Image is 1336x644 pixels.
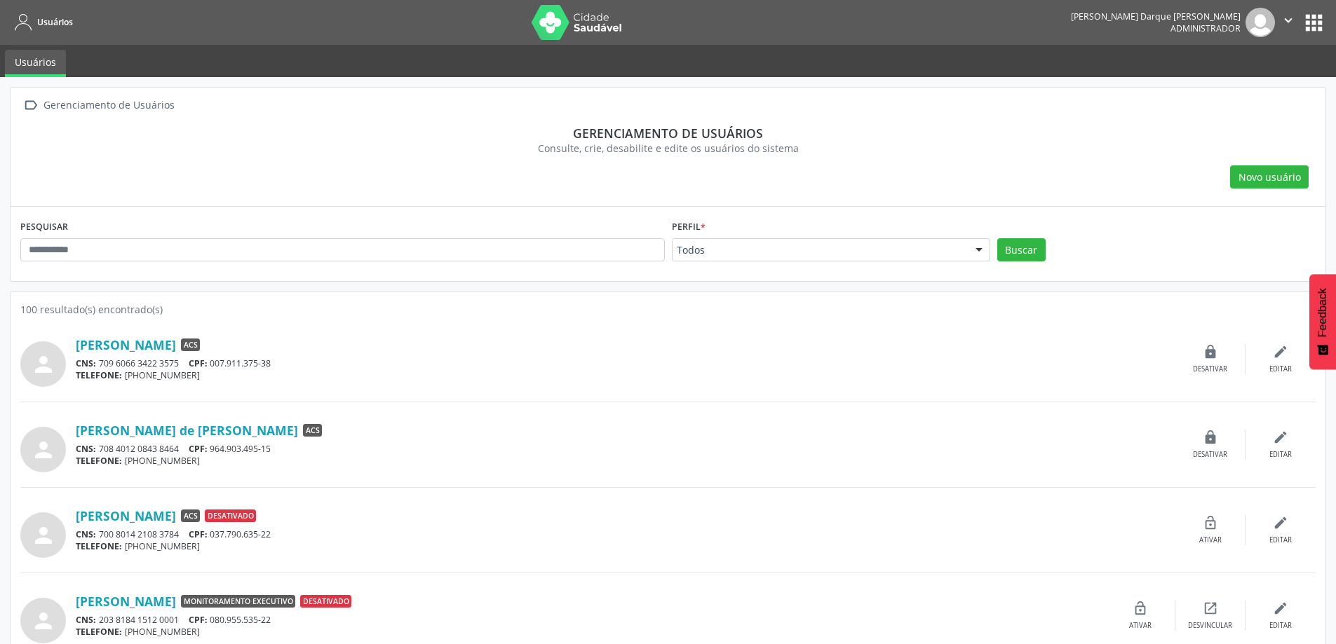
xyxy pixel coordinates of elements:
[76,369,1175,381] div: [PHONE_NUMBER]
[20,95,41,116] i: 
[30,141,1306,156] div: Consulte, crie, desabilite e edite os usuários do sistema
[1203,601,1218,616] i: open_in_new
[1129,621,1152,631] div: Ativar
[1269,450,1292,460] div: Editar
[76,357,96,369] span: CNS:
[1188,621,1232,631] div: Desvincular
[181,595,295,608] span: Monitoramento Executivo
[5,50,66,77] a: Usuários
[1273,430,1288,445] i: edit
[76,626,122,638] span: TELEFONE:
[31,523,56,548] i: person
[1239,170,1301,184] span: Novo usuário
[76,614,96,626] span: CNS:
[189,443,208,455] span: CPF:
[76,337,176,352] a: [PERSON_NAME]
[76,455,122,467] span: TELEFONE:
[37,16,73,28] span: Usuários
[1170,22,1241,34] span: Administrador
[31,437,56,463] i: person
[1203,344,1218,359] i: lock
[1273,515,1288,530] i: edit
[76,614,1105,626] div: 203 8184 1512 0001 080.955.535-22
[677,243,961,257] span: Todos
[30,125,1306,141] div: Gerenciamento de usuários
[1246,8,1275,37] img: img
[20,302,1316,317] div: 100 resultado(s) encontrado(s)
[76,423,298,438] a: [PERSON_NAME] de [PERSON_NAME]
[1281,13,1296,28] i: 
[76,528,1175,540] div: 700 8014 2108 3784 037.790.635-22
[672,217,706,238] label: Perfil
[1273,344,1288,359] i: edit
[189,614,208,626] span: CPF:
[1193,364,1227,374] div: Desativar
[1316,288,1329,337] span: Feedback
[20,217,68,238] label: PESQUISAR
[76,369,122,381] span: TELEFONE:
[76,540,122,552] span: TELEFONE:
[76,508,176,523] a: [PERSON_NAME]
[20,95,177,116] a:  Gerenciamento de Usuários
[1273,601,1288,616] i: edit
[76,594,176,609] a: [PERSON_NAME]
[1203,430,1218,445] i: lock
[997,238,1046,262] button: Buscar
[76,455,1175,467] div: [PHONE_NUMBER]
[1275,8,1302,37] button: 
[76,357,1175,369] div: 709 6066 3422 3575 007.911.375-38
[31,352,56,377] i: person
[1203,515,1218,530] i: lock_open
[205,509,256,522] span: Desativado
[181,509,200,522] span: ACS
[189,528,208,540] span: CPF:
[300,595,351,608] span: Desativado
[1309,274,1336,369] button: Feedback - Mostrar pesquisa
[303,424,322,437] span: ACS
[76,528,96,540] span: CNS:
[1133,601,1148,616] i: lock_open
[189,357,208,369] span: CPF:
[76,626,1105,638] div: [PHONE_NUMBER]
[1269,364,1292,374] div: Editar
[76,443,1175,455] div: 708 4012 0843 8464 964.903.495-15
[10,11,73,34] a: Usuários
[1269,535,1292,545] div: Editar
[76,540,1175,552] div: [PHONE_NUMBER]
[181,338,200,351] span: ACS
[1199,535,1222,545] div: Ativar
[76,443,96,455] span: CNS:
[1193,450,1227,460] div: Desativar
[41,95,177,116] div: Gerenciamento de Usuários
[1302,11,1326,35] button: apps
[1071,11,1241,22] div: [PERSON_NAME] Darque [PERSON_NAME]
[1269,621,1292,631] div: Editar
[1230,165,1309,189] button: Novo usuário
